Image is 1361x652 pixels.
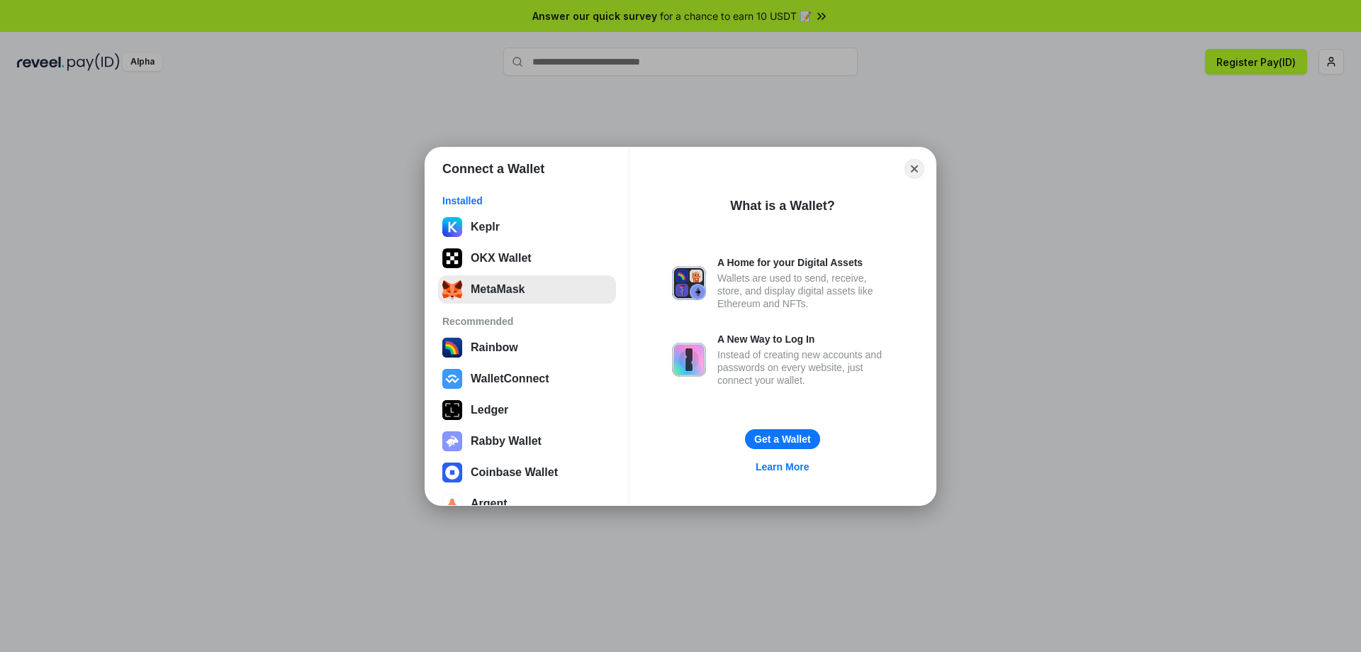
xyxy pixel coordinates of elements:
div: A New Way to Log In [717,333,893,346]
img: svg+xml;base64,PHN2ZyB3aWR0aD0iMzUiIGhlaWdodD0iMzQiIHZpZXdCb3g9IjAgMCAzNSAzNCIgZmlsbD0ibm9uZSIgeG... [442,280,462,299]
div: Rabby Wallet [471,435,542,448]
button: Close [904,159,924,179]
div: Coinbase Wallet [471,466,558,479]
img: svg+xml,%3Csvg%20width%3D%22120%22%20height%3D%22120%22%20viewBox%3D%220%200%20120%20120%22%20fil... [442,338,462,358]
button: Keplr [438,213,616,241]
img: svg+xml,%3Csvg%20xmlns%3D%22http%3A%2F%2Fwww.w3.org%2F2000%2Fsvg%22%20fill%3D%22none%22%20viewBox... [442,431,462,451]
button: Rabby Wallet [438,427,616,455]
button: Get a Wallet [745,429,820,449]
div: Wallets are used to send, receive, store, and display digital assets like Ethereum and NFTs. [717,272,893,310]
div: A Home for your Digital Assets [717,256,893,269]
img: svg+xml,%3Csvg%20width%3D%2228%22%20height%3D%2228%22%20viewBox%3D%220%200%2028%2028%22%20fill%3D... [442,369,462,389]
div: Recommended [442,315,612,328]
div: What is a Wallet? [730,197,834,214]
button: MetaMask [438,275,616,304]
div: Installed [442,194,612,207]
div: Keplr [471,221,500,233]
img: 5VZ71FV6L7PA3gg3tXrdQ+DgLhC+75Wq3no69P3MC0NFQpx2lL04Ql9gHK1bRDjsSBIvScBnDTk1WrlGIZBorIDEYJj+rhdgn... [442,248,462,268]
img: svg+xml,%3Csvg%20xmlns%3D%22http%3A%2F%2Fwww.w3.org%2F2000%2Fsvg%22%20fill%3D%22none%22%20viewBox... [672,266,706,300]
div: Rainbow [471,341,518,354]
button: Argent [438,490,616,518]
div: OKX Wallet [471,252,532,265]
div: Instead of creating new accounts and passwords on every website, just connect your wallet. [717,348,893,387]
img: svg+xml,%3Csvg%20xmlns%3D%22http%3A%2F%2Fwww.w3.org%2F2000%2Fsvg%22%20fill%3D%22none%22%20viewBox... [672,343,706,377]
div: Learn More [756,460,809,473]
img: svg+xml,%3Csvg%20xmlns%3D%22http%3A%2F%2Fwww.w3.org%2F2000%2Fsvg%22%20width%3D%2228%22%20height%3... [442,400,462,420]
img: svg+xml,%3Csvg%20width%3D%2228%22%20height%3D%2228%22%20viewBox%3D%220%200%2028%2028%22%20fill%3D... [442,494,462,514]
button: Rainbow [438,333,616,362]
button: WalletConnect [438,365,616,393]
div: Get a Wallet [754,433,811,446]
button: Ledger [438,396,616,424]
button: OKX Wallet [438,244,616,272]
a: Learn More [747,458,817,476]
div: WalletConnect [471,372,549,385]
button: Coinbase Wallet [438,458,616,487]
div: Ledger [471,404,508,416]
div: MetaMask [471,283,525,296]
img: ByMCUfJCc2WaAAAAAElFTkSuQmCC [442,217,462,237]
img: svg+xml,%3Csvg%20width%3D%2228%22%20height%3D%2228%22%20viewBox%3D%220%200%2028%2028%22%20fill%3D... [442,463,462,482]
div: Argent [471,497,508,510]
h1: Connect a Wallet [442,160,544,177]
